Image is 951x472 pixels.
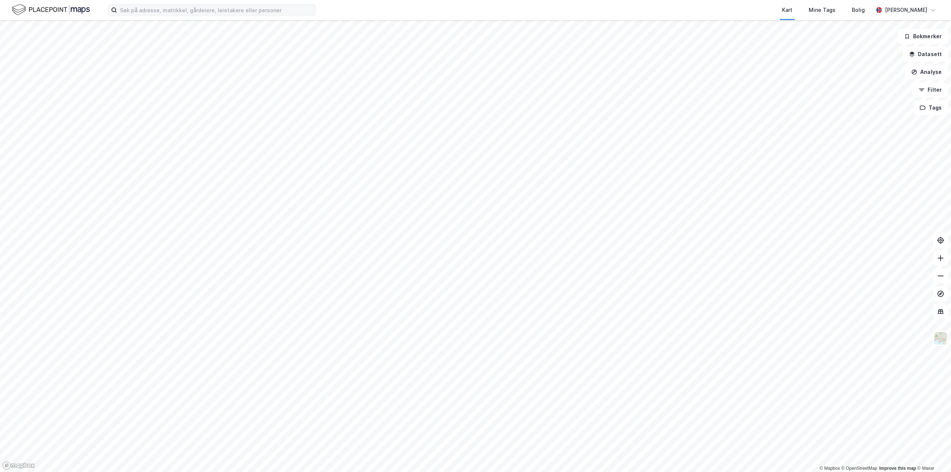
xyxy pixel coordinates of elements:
button: Analyse [905,65,948,79]
input: Søk på adresse, matrikkel, gårdeiere, leietakere eller personer [117,4,315,16]
a: Mapbox homepage [2,461,35,470]
div: [PERSON_NAME] [885,6,927,14]
button: Tags [913,100,948,115]
a: OpenStreetMap [841,466,877,471]
img: Z [934,331,948,345]
div: Kontrollprogram for chat [914,436,951,472]
div: Mine Tags [809,6,835,14]
button: Filter [912,82,948,97]
img: logo.f888ab2527a4732fd821a326f86c7f29.svg [12,3,90,16]
div: Kart [782,6,792,14]
button: Bokmerker [898,29,948,44]
button: Datasett [903,47,948,62]
div: Bolig [852,6,865,14]
iframe: Chat Widget [914,436,951,472]
a: Mapbox [819,466,840,471]
a: Improve this map [879,466,916,471]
